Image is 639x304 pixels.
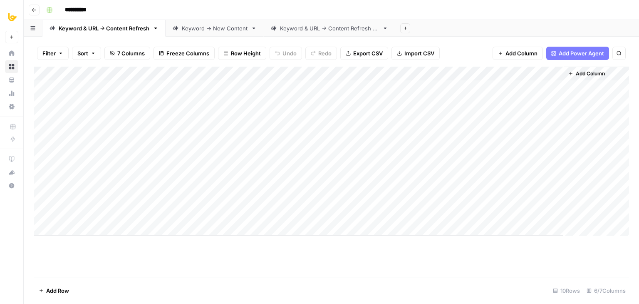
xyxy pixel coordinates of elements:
[59,24,149,32] div: Keyword & URL -> Content Refresh
[5,100,18,113] a: Settings
[231,49,261,57] span: Row Height
[166,20,264,37] a: Keyword -> New Content
[5,166,18,179] button: What's new?
[340,47,388,60] button: Export CSV
[404,49,434,57] span: Import CSV
[5,7,18,27] button: Workspace: All About AI
[546,47,609,60] button: Add Power Agent
[353,49,383,57] span: Export CSV
[270,47,302,60] button: Undo
[5,10,20,25] img: All About AI Logo
[5,179,18,192] button: Help + Support
[5,47,18,60] a: Home
[37,47,69,60] button: Filter
[166,49,209,57] span: Freeze Columns
[218,47,266,60] button: Row Height
[34,284,74,297] button: Add Row
[565,68,608,79] button: Add Column
[576,70,605,77] span: Add Column
[5,152,18,166] a: AirOps Academy
[318,49,332,57] span: Redo
[77,49,88,57] span: Sort
[5,166,18,179] div: What's new?
[5,73,18,87] a: Your Data
[559,49,604,57] span: Add Power Agent
[42,49,56,57] span: Filter
[493,47,543,60] button: Add Column
[182,24,248,32] div: Keyword -> New Content
[5,87,18,100] a: Usage
[280,24,379,32] div: Keyword & URL -> Content Refresh V2
[550,284,583,297] div: 10 Rows
[117,49,145,57] span: 7 Columns
[505,49,537,57] span: Add Column
[42,20,166,37] a: Keyword & URL -> Content Refresh
[583,284,629,297] div: 6/7 Columns
[282,49,297,57] span: Undo
[5,60,18,73] a: Browse
[72,47,101,60] button: Sort
[154,47,215,60] button: Freeze Columns
[264,20,395,37] a: Keyword & URL -> Content Refresh V2
[104,47,150,60] button: 7 Columns
[46,287,69,295] span: Add Row
[305,47,337,60] button: Redo
[391,47,440,60] button: Import CSV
